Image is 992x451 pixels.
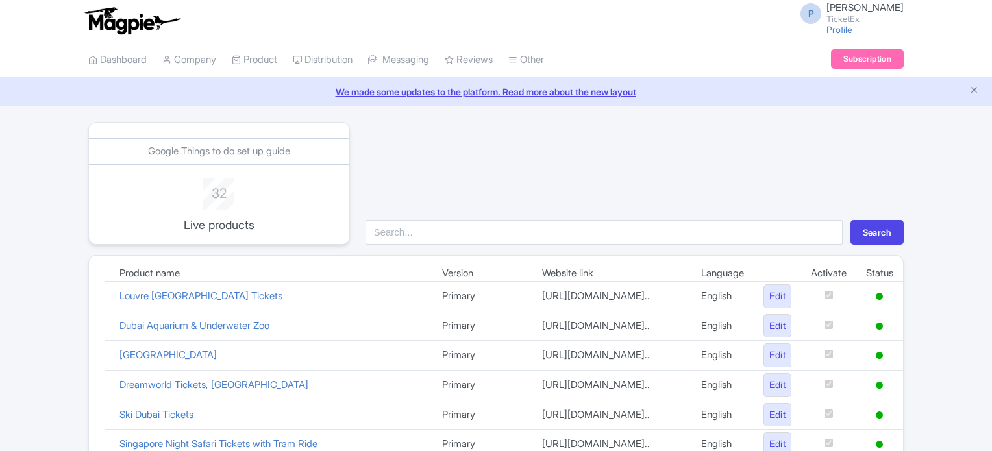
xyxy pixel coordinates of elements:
[432,282,532,311] td: Primary
[162,42,216,78] a: Company
[532,282,692,311] td: [URL][DOMAIN_NAME]..
[763,284,791,308] a: Edit
[166,216,272,234] p: Live products
[850,220,904,245] button: Search
[148,145,290,157] a: Google Things to do set up guide
[691,266,754,282] td: Language
[432,266,532,282] td: Version
[793,3,904,23] a: P [PERSON_NAME] TicketEx
[532,400,692,430] td: [URL][DOMAIN_NAME]..
[532,341,692,371] td: [URL][DOMAIN_NAME]..
[532,370,692,400] td: [URL][DOMAIN_NAME]..
[508,42,544,78] a: Other
[969,84,979,99] button: Close announcement
[82,6,182,35] img: logo-ab69f6fb50320c5b225c76a69d11143b.png
[532,311,692,341] td: [URL][DOMAIN_NAME]..
[119,348,217,361] a: [GEOGRAPHIC_DATA]
[532,266,692,282] td: Website link
[432,370,532,400] td: Primary
[691,341,754,371] td: English
[110,266,432,282] td: Product name
[856,266,903,282] td: Status
[166,178,272,203] div: 32
[368,42,429,78] a: Messaging
[119,437,317,450] a: Singapore Night Safari Tickets with Tram Ride
[432,311,532,341] td: Primary
[8,85,984,99] a: We made some updates to the platform. Read more about the new layout
[293,42,353,78] a: Distribution
[119,378,308,391] a: Dreamworld Tickets, [GEOGRAPHIC_DATA]
[826,1,904,14] span: [PERSON_NAME]
[119,319,269,332] a: Dubai Aquarium & Underwater Zoo
[800,3,821,24] span: P
[691,282,754,311] td: English
[432,341,532,371] td: Primary
[119,289,282,302] a: Louvre [GEOGRAPHIC_DATA] Tickets
[763,373,791,397] a: Edit
[445,42,493,78] a: Reviews
[691,311,754,341] td: English
[691,400,754,430] td: English
[88,42,147,78] a: Dashboard
[826,15,904,23] small: TicketEx
[366,220,843,245] input: Search...
[691,370,754,400] td: English
[232,42,277,78] a: Product
[831,49,904,69] a: Subscription
[763,314,791,338] a: Edit
[763,403,791,427] a: Edit
[119,408,193,421] a: Ski Dubai Tickets
[801,266,856,282] td: Activate
[432,400,532,430] td: Primary
[763,343,791,367] a: Edit
[826,24,852,35] a: Profile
